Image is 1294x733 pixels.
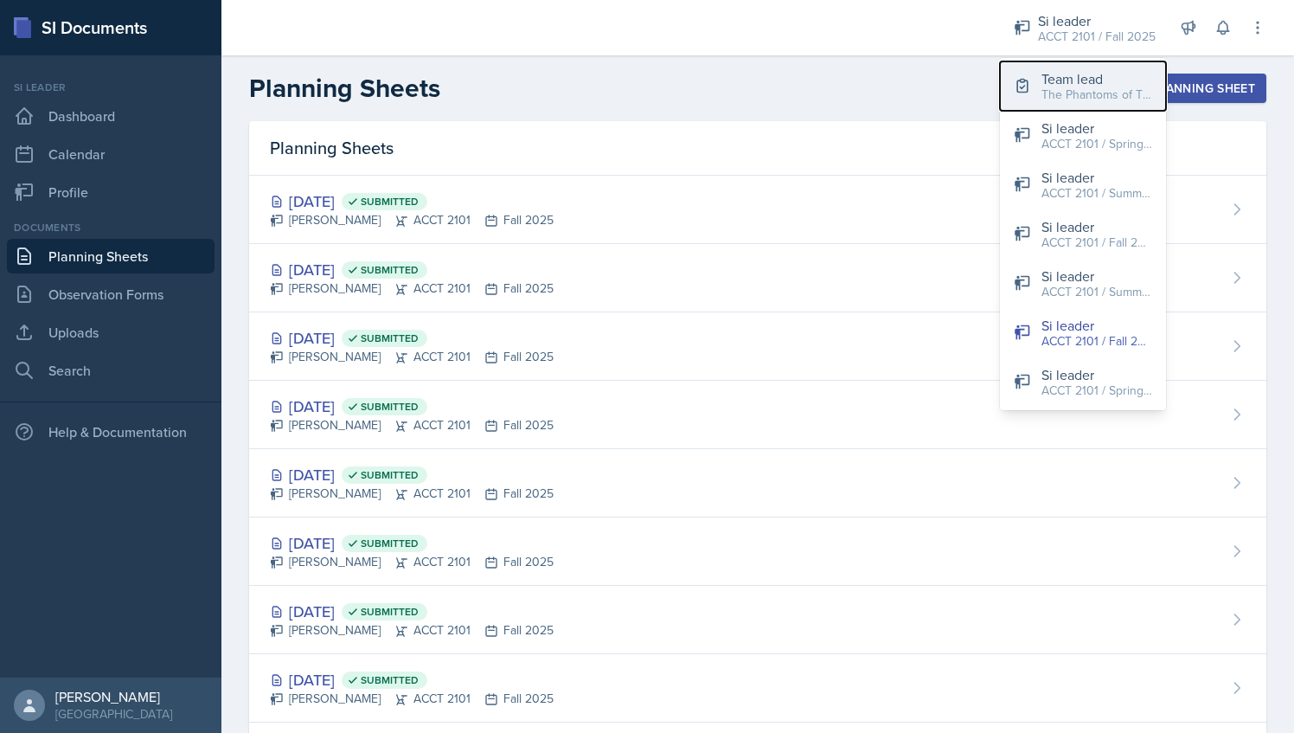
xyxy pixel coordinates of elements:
[55,688,172,705] div: [PERSON_NAME]
[249,654,1266,723] a: [DATE] Submitted [PERSON_NAME]ACCT 2101Fall 2025
[249,244,1266,312] a: [DATE] Submitted [PERSON_NAME]ACCT 2101Fall 2025
[7,353,215,388] a: Search
[1000,259,1166,308] button: Si leader ACCT 2101 / Summer 2025
[270,190,554,213] div: [DATE]
[249,449,1266,518] a: [DATE] Submitted [PERSON_NAME]ACCT 2101Fall 2025
[1041,86,1152,104] div: The Phantoms of The Opera / Fall 2025
[1041,382,1152,400] div: ACCT 2101 / Spring 2025
[1041,135,1152,153] div: ACCT 2101 / Spring 2024
[1041,266,1152,286] div: Si leader
[249,121,1266,176] div: Planning Sheets
[7,315,215,350] a: Uploads
[249,518,1266,586] a: [DATE] Submitted [PERSON_NAME]ACCT 2101Fall 2025
[7,175,215,209] a: Profile
[270,280,554,298] div: [PERSON_NAME] ACCT 2101 Fall 2025
[270,416,554,434] div: [PERSON_NAME] ACCT 2101 Fall 2025
[249,176,1266,244] a: [DATE] Submitted [PERSON_NAME]ACCT 2101Fall 2025
[1095,74,1266,103] button: New Planning Sheet
[1038,28,1156,46] div: ACCT 2101 / Fall 2025
[1000,111,1166,160] button: Si leader ACCT 2101 / Spring 2024
[270,211,554,229] div: [PERSON_NAME] ACCT 2101 Fall 2025
[7,80,215,95] div: Si leader
[361,468,419,482] span: Submitted
[270,668,554,691] div: [DATE]
[270,553,554,571] div: [PERSON_NAME] ACCT 2101 Fall 2025
[1038,10,1156,31] div: Si leader
[270,485,554,503] div: [PERSON_NAME] ACCT 2101 Fall 2025
[7,137,215,171] a: Calendar
[361,400,419,414] span: Submitted
[270,690,554,708] div: [PERSON_NAME] ACCT 2101 Fall 2025
[361,331,419,345] span: Submitted
[1000,308,1166,357] button: Si leader ACCT 2101 / Fall 2025
[1041,68,1152,89] div: Team lead
[1000,61,1166,111] button: Team lead The Phantoms of The Opera / Fall 2025
[361,605,419,619] span: Submitted
[270,600,554,623] div: [DATE]
[1041,283,1152,301] div: ACCT 2101 / Summer 2025
[1041,332,1152,350] div: ACCT 2101 / Fall 2025
[270,348,554,366] div: [PERSON_NAME] ACCT 2101 Fall 2025
[270,463,554,486] div: [DATE]
[361,195,419,209] span: Submitted
[270,258,554,281] div: [DATE]
[361,263,419,277] span: Submitted
[249,73,440,104] h2: Planning Sheets
[270,395,554,418] div: [DATE]
[1041,315,1152,336] div: Si leader
[55,705,172,723] div: [GEOGRAPHIC_DATA]
[249,312,1266,381] a: [DATE] Submitted [PERSON_NAME]ACCT 2101Fall 2025
[1000,209,1166,259] button: Si leader ACCT 2101 / Fall 2024
[1106,81,1255,95] div: New Planning Sheet
[1000,160,1166,209] button: Si leader ACCT 2101 / Summer 2024
[270,531,554,555] div: [DATE]
[1041,184,1152,203] div: ACCT 2101 / Summer 2024
[1041,118,1152,138] div: Si leader
[1041,167,1152,188] div: Si leader
[361,673,419,687] span: Submitted
[1041,364,1152,385] div: Si leader
[7,415,215,449] div: Help & Documentation
[361,537,419,550] span: Submitted
[249,586,1266,654] a: [DATE] Submitted [PERSON_NAME]ACCT 2101Fall 2025
[1041,234,1152,252] div: ACCT 2101 / Fall 2024
[270,326,554,350] div: [DATE]
[7,99,215,133] a: Dashboard
[270,621,554,640] div: [PERSON_NAME] ACCT 2101 Fall 2025
[7,220,215,235] div: Documents
[1000,357,1166,407] button: Si leader ACCT 2101 / Spring 2025
[7,277,215,312] a: Observation Forms
[249,381,1266,449] a: [DATE] Submitted [PERSON_NAME]ACCT 2101Fall 2025
[7,239,215,273] a: Planning Sheets
[1041,216,1152,237] div: Si leader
